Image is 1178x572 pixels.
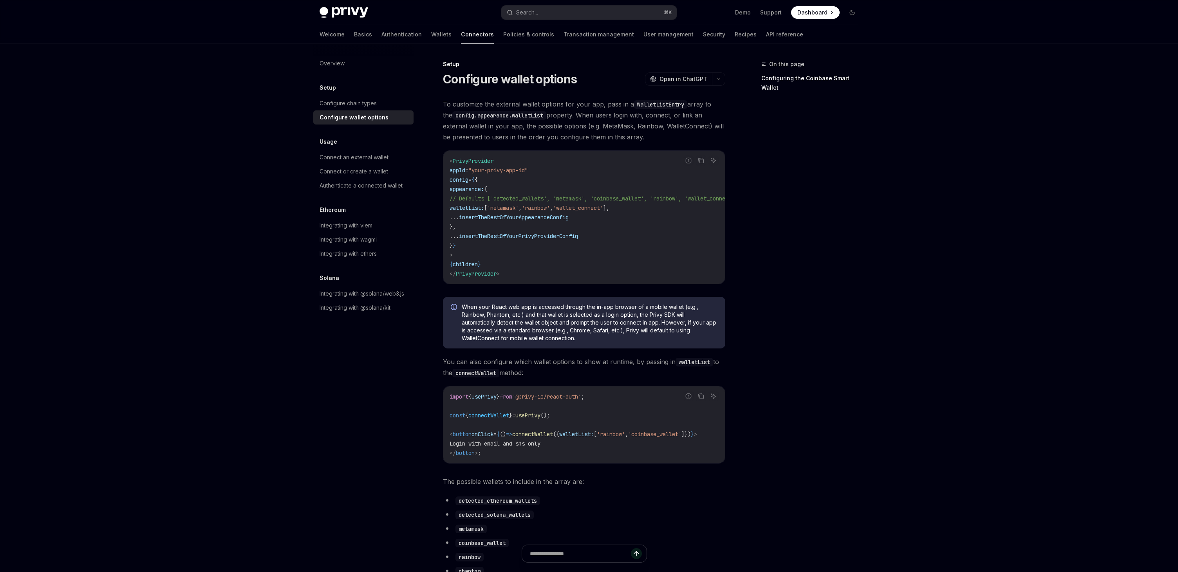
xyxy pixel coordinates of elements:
[643,25,694,44] a: User management
[450,440,540,447] span: Login with email and sms only
[735,9,751,16] a: Demo
[516,8,538,17] div: Search...
[493,431,497,438] span: =
[540,412,550,419] span: ();
[696,391,706,401] button: Copy the contents from the code block
[500,431,506,438] span: ()
[320,153,388,162] div: Connect an external wallet
[443,60,725,68] div: Setup
[487,204,519,211] span: 'metamask'
[664,9,672,16] span: ⌘ K
[456,270,497,277] span: PrivyProvider
[320,113,388,122] div: Configure wallet options
[683,155,694,166] button: Report incorrect code
[456,449,475,457] span: button
[631,548,642,559] button: Send message
[450,176,468,183] span: config
[450,214,459,221] span: ...
[475,449,478,457] span: >
[472,431,493,438] span: onClick
[594,431,597,438] span: [
[564,25,634,44] a: Transaction management
[766,25,803,44] a: API reference
[559,431,594,438] span: walletList:
[628,431,681,438] span: 'coinbase_wallet'
[519,204,522,211] span: ,
[443,72,577,86] h1: Configure wallet options
[320,273,339,283] h5: Solana
[681,431,691,438] span: ]})
[509,412,512,419] span: }
[581,393,584,400] span: ;
[506,431,512,438] span: =>
[320,99,377,108] div: Configure chain types
[443,99,725,143] span: To customize the external wallet options for your app, pass in a array to the property. When user...
[468,393,472,400] span: {
[320,235,377,244] div: Integrating with wagmi
[450,393,468,400] span: import
[791,6,840,19] a: Dashboard
[459,214,569,221] span: insertTheRestOfYourAppearanceConfig
[320,59,345,68] div: Overview
[455,539,509,547] code: coinbase_wallet
[450,195,738,202] span: // Defaults ['detected_wallets', 'metamask', 'coinbase_wallet', 'rainbow', 'wallet_connect']
[313,301,414,315] a: Integrating with @solana/kit
[313,218,414,233] a: Integrating with viem
[553,431,559,438] span: ({
[465,412,468,419] span: {
[450,223,456,230] span: },
[760,9,782,16] a: Support
[320,25,345,44] a: Welcome
[450,186,484,193] span: appearance:
[497,431,500,438] span: {
[708,155,719,166] button: Ask AI
[320,181,403,190] div: Authenticate a connected wallet
[381,25,422,44] a: Authentication
[484,204,487,211] span: [
[455,511,534,519] code: detected_solana_wallets
[313,287,414,301] a: Integrating with @solana/web3.js
[696,155,706,166] button: Copy the contents from the code block
[320,167,388,176] div: Connect or create a wallet
[313,179,414,193] a: Authenticate a connected wallet
[500,393,512,400] span: from
[512,431,553,438] span: connectWallet
[465,167,468,174] span: =
[522,204,550,211] span: 'rainbow'
[443,476,725,487] span: The possible wallets to include in the array are:
[431,25,452,44] a: Wallets
[443,356,725,378] span: You can also configure which wallet options to show at runtime, by passing in to the method:
[461,25,494,44] a: Connectors
[683,391,694,401] button: Report incorrect code
[703,25,725,44] a: Security
[320,83,336,92] h5: Setup
[320,137,337,146] h5: Usage
[497,393,500,400] span: }
[313,150,414,164] a: Connect an external wallet
[694,431,697,438] span: >
[475,176,478,183] span: {
[512,393,581,400] span: '@privy-io/react-auth'
[497,270,500,277] span: >
[468,176,472,183] span: =
[484,186,487,193] span: {
[597,431,625,438] span: 'rainbow'
[313,233,414,247] a: Integrating with wagmi
[453,261,478,268] span: children
[501,5,677,20] button: Search...⌘K
[512,412,515,419] span: =
[472,176,475,183] span: {
[846,6,858,19] button: Toggle dark mode
[313,164,414,179] a: Connect or create a wallet
[634,100,687,109] code: WalletListEntry
[769,60,804,69] span: On this page
[450,251,453,258] span: >
[450,204,484,211] span: walletList:
[313,247,414,261] a: Integrating with ethers
[645,72,712,86] button: Open in ChatGPT
[450,270,456,277] span: </
[320,289,404,298] div: Integrating with @solana/web3.js
[459,233,578,240] span: insertTheRestOfYourPrivyProviderConfig
[320,249,377,258] div: Integrating with ethers
[462,303,717,342] span: When your React web app is accessed through the in-app browser of a mobile wallet (e.g., Rainbow,...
